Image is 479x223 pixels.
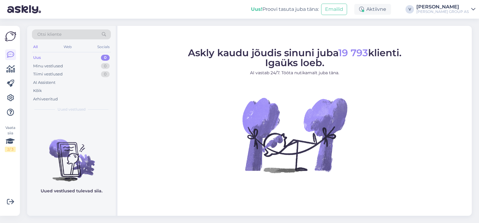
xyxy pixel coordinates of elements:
[251,6,262,12] b: Uus!
[416,5,469,9] div: [PERSON_NAME]
[405,5,414,14] div: V
[33,96,58,102] div: Arhiveeritud
[354,4,391,15] div: Aktiivne
[62,43,73,51] div: Web
[33,71,63,77] div: Tiimi vestlused
[188,70,402,76] p: AI vastab 24/7. Tööta nutikamalt juba täna.
[58,107,86,112] span: Uued vestlused
[33,63,63,69] div: Minu vestlused
[240,81,349,189] img: No Chat active
[101,63,110,69] div: 0
[338,47,368,59] span: 19 793
[5,125,16,152] div: Vaata siia
[5,31,16,42] img: Askly Logo
[27,128,116,182] img: No chats
[321,4,347,15] button: Emailid
[33,88,42,94] div: Kõik
[37,31,61,38] span: Otsi kliente
[5,147,16,152] div: 2 / 3
[101,71,110,77] div: 0
[251,6,319,13] div: Proovi tasuta juba täna:
[33,80,55,86] div: AI Assistent
[41,188,102,194] p: Uued vestlused tulevad siia.
[188,47,402,69] span: Askly kaudu jõudis sinuni juba klienti. Igaüks loeb.
[33,55,41,61] div: Uus
[416,9,469,14] div: [PERSON_NAME] GROUP AS
[101,55,110,61] div: 0
[96,43,111,51] div: Socials
[416,5,475,14] a: [PERSON_NAME][PERSON_NAME] GROUP AS
[32,43,39,51] div: All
